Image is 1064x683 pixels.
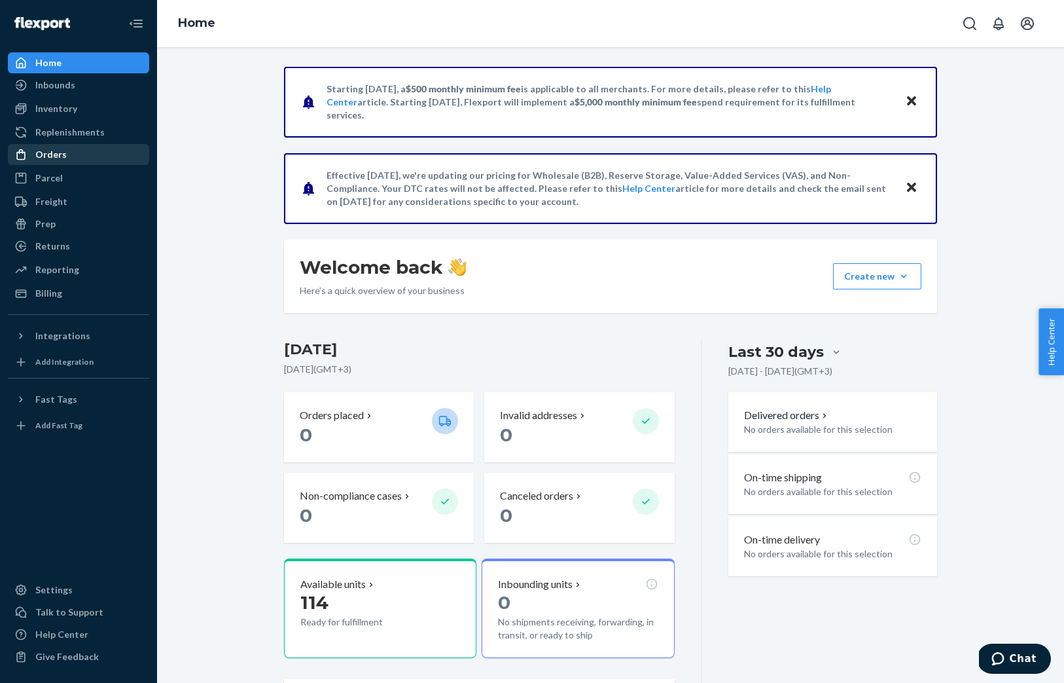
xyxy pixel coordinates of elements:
[500,504,512,526] span: 0
[498,616,658,642] p: No shipments receiving, forwarding, in transit, or ready to ship
[35,56,62,69] div: Home
[1038,308,1064,375] button: Help Center
[498,591,510,614] span: 0
[8,144,149,165] a: Orders
[406,83,521,94] span: $500 monthly minimum fee
[957,10,983,37] button: Open Search Box
[35,126,105,139] div: Replenishments
[35,148,67,161] div: Orders
[8,602,149,623] button: Talk to Support
[8,213,149,234] a: Prep
[744,547,921,561] p: No orders available for this selection
[35,356,94,367] div: Add Integration
[484,392,674,462] button: Invalid addresses 0
[744,423,921,436] p: No orders available for this selection
[284,392,474,462] button: Orders placed 0
[8,122,149,143] a: Replenishments
[8,624,149,645] a: Help Center
[8,191,149,212] a: Freight
[300,616,421,629] p: Ready for fulfillment
[300,255,467,279] h1: Welcome back
[8,236,149,257] a: Returns
[327,83,893,122] p: Starting [DATE], a is applicable to all merchants. For more details, please refer to this article...
[8,75,149,96] a: Inbounds
[500,424,512,446] span: 0
[985,10,1012,37] button: Open notifications
[168,5,226,43] ol: breadcrumbs
[35,240,70,253] div: Returns
[500,489,573,504] p: Canceled orders
[498,577,573,592] p: Inbounding units
[500,408,577,423] p: Invalid addresses
[35,287,62,300] div: Billing
[8,259,149,280] a: Reporting
[484,473,674,543] button: Canceled orders 0
[300,424,312,446] span: 0
[8,52,149,73] a: Home
[300,489,402,504] p: Non-compliance cases
[8,415,149,436] a: Add Fast Tag
[35,217,56,231] div: Prep
[300,504,312,526] span: 0
[728,342,824,362] div: Last 30 days
[903,92,920,111] button: Close
[300,577,366,592] p: Available units
[35,583,73,597] div: Settings
[903,179,920,198] button: Close
[35,420,82,431] div: Add Fast Tag
[8,325,149,346] button: Integrations
[744,408,830,423] button: Delivered orders
[284,339,675,360] h3: [DATE]
[35,79,75,92] div: Inbounds
[327,169,893,208] p: Effective [DATE], we're updating our pricing for Wholesale (B2B), Reserve Storage, Value-Added Se...
[35,195,67,208] div: Freight
[284,473,474,543] button: Non-compliance cases 0
[448,258,467,276] img: hand-wave emoji
[575,96,697,107] span: $5,000 monthly minimum fee
[728,365,832,378] p: [DATE] - [DATE] ( GMT+3 )
[979,644,1051,676] iframe: Opens a widget where you can chat to one of our agents
[833,263,921,289] button: Create new
[8,283,149,304] a: Billing
[300,284,467,297] p: Here’s a quick overview of your business
[622,183,675,194] a: Help Center
[8,580,149,600] a: Settings
[123,10,149,37] button: Close Navigation
[35,606,103,619] div: Talk to Support
[35,263,79,276] div: Reporting
[8,389,149,410] button: Fast Tags
[8,168,149,189] a: Parcel
[178,16,215,30] a: Home
[744,485,921,498] p: No orders available for this selection
[8,98,149,119] a: Inventory
[284,559,476,658] button: Available units114Ready for fulfillment
[35,102,77,115] div: Inventory
[8,646,149,667] button: Give Feedback
[35,650,99,663] div: Give Feedback
[300,408,364,423] p: Orders placed
[744,532,820,547] p: On-time delivery
[284,363,675,376] p: [DATE] ( GMT+3 )
[35,329,90,342] div: Integrations
[35,172,63,185] div: Parcel
[482,559,674,658] button: Inbounding units0No shipments receiving, forwarding, in transit, or ready to ship
[35,628,88,641] div: Help Center
[1014,10,1040,37] button: Open account menu
[14,17,70,30] img: Flexport logo
[35,393,77,406] div: Fast Tags
[744,470,822,485] p: On-time shipping
[8,352,149,373] a: Add Integration
[300,591,328,614] span: 114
